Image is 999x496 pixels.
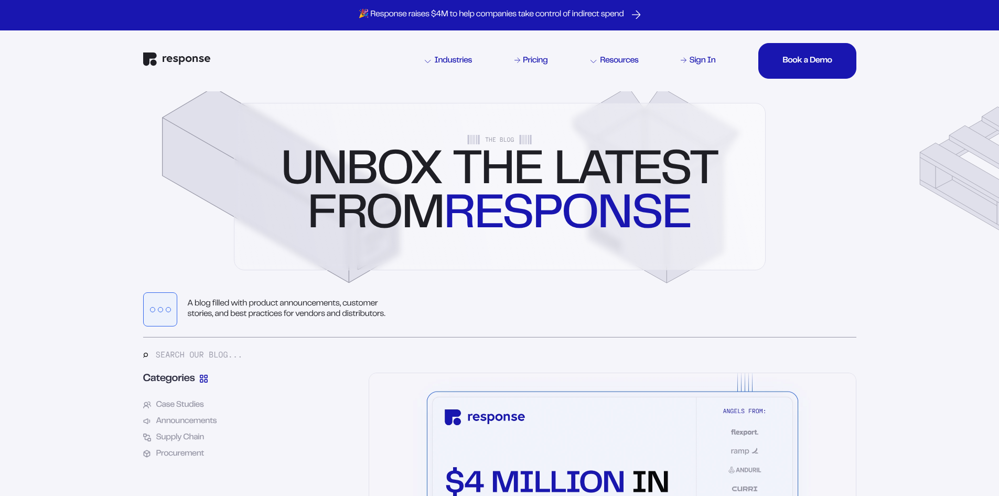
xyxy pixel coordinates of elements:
[143,450,151,458] img: Procurement
[143,401,151,409] img: Case Studies
[444,194,691,237] strong: Response
[425,57,472,65] div: Industries
[156,348,856,362] input: search
[143,353,148,358] img: search
[359,9,624,20] p: 🎉 Response raises $4M to help companies take control of indirect spend
[143,52,210,66] img: Response Logo
[590,57,638,65] div: Resources
[679,55,717,67] a: Sign In
[143,450,323,458] button: Procurement
[188,299,389,321] p: A blog filled with product announcements, customer stories, and best practices for vendors and di...
[782,57,832,65] div: Book a Demo
[513,55,550,67] a: Pricing
[143,417,323,426] button: Announcements
[143,373,323,393] h1: Categories
[467,135,532,144] div: The Blog
[200,375,208,383] img: categories
[143,434,323,442] button: Supply Chain
[689,57,715,65] div: Sign In
[143,434,151,441] img: Supply Chain
[282,150,718,238] div: Unbox the Latest from
[143,401,323,409] button: Case Studies
[143,52,210,69] a: Response Home
[523,57,547,65] div: Pricing
[143,417,151,425] img: Announcements
[758,43,856,79] button: Book a DemoBook a DemoBook a DemoBook a DemoBook a Demo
